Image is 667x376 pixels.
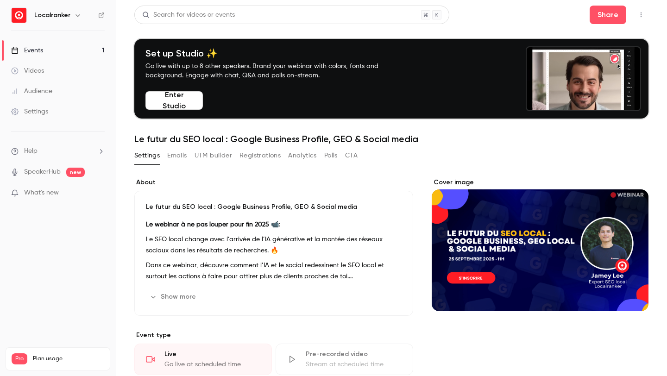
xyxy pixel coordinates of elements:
div: Search for videos or events [142,10,235,20]
div: LiveGo live at scheduled time [134,344,272,375]
div: Go live at scheduled time [164,360,260,369]
div: Settings [11,107,48,116]
div: Events [11,46,43,55]
p: Le SEO local change avec l’arrivée de l’IA générative et la montée des réseaux sociaux dans les r... [146,234,402,256]
span: What's new [24,188,59,198]
span: new [66,168,85,177]
section: Cover image [432,178,648,311]
div: Audience [11,87,52,96]
span: Plan usage [33,355,104,363]
p: Event type [134,331,413,340]
button: Enter Studio [145,91,203,110]
div: Stream at scheduled time [306,360,402,369]
img: Localranker [12,8,26,23]
button: Emails [167,148,187,163]
button: Share [590,6,626,24]
p: Go live with up to 8 other speakers. Brand your webinar with colors, fonts and background. Engage... [145,62,400,80]
p: : [146,219,402,230]
button: Show more [146,289,201,304]
button: CTA [345,148,358,163]
div: Pre-recorded video [306,350,402,359]
strong: Le webinar à ne pas louper pour fin 2025 📹 [146,221,279,228]
div: Live [164,350,260,359]
h6: Localranker [34,11,70,20]
button: Registrations [239,148,281,163]
p: Le futur du SEO local : Google Business Profile, GEO & Social media [146,202,402,212]
span: Pro [12,353,27,364]
span: Help [24,146,38,156]
iframe: Noticeable Trigger [94,189,105,197]
div: Videos [11,66,44,75]
h4: Set up Studio ✨ [145,48,400,59]
label: About [134,178,413,187]
button: Analytics [288,148,317,163]
div: Pre-recorded videoStream at scheduled time [276,344,413,375]
label: Cover image [432,178,648,187]
button: Settings [134,148,160,163]
button: UTM builder [195,148,232,163]
h1: Le futur du SEO local : Google Business Profile, GEO & Social media [134,133,648,144]
a: SpeakerHub [24,167,61,177]
p: Dans ce webinar, découvre comment l’IA et le social redessinent le SEO local et surtout les actio... [146,260,402,282]
li: help-dropdown-opener [11,146,105,156]
button: Polls [324,148,338,163]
